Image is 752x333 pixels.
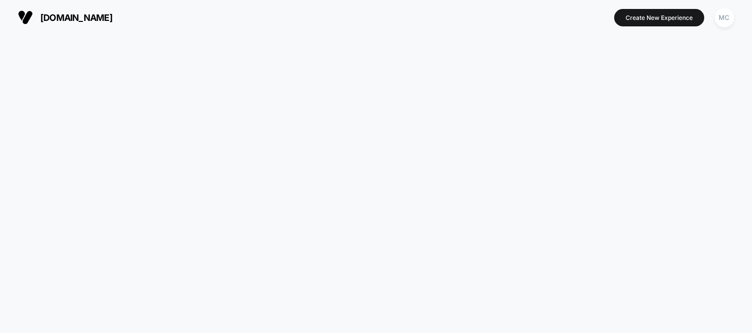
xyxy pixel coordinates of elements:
span: [DOMAIN_NAME] [40,12,112,23]
button: [DOMAIN_NAME] [15,9,115,25]
button: Create New Experience [614,9,704,26]
div: MC [715,8,734,27]
button: MC [712,7,737,28]
img: Visually logo [18,10,33,25]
